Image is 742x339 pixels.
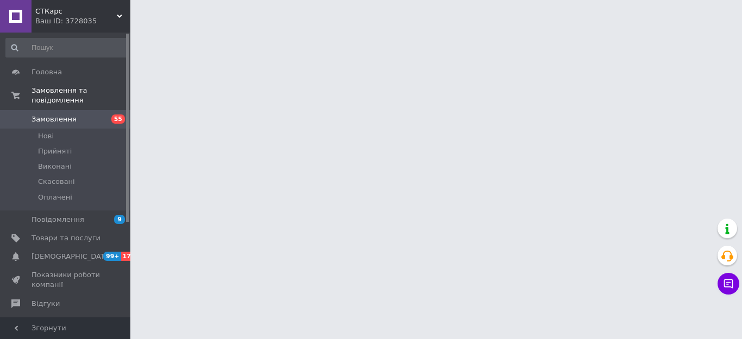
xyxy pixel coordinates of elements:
span: 9 [114,215,125,224]
span: 55 [111,114,125,124]
span: 99+ [103,252,121,261]
span: Головна [32,67,62,77]
span: Оплачені [38,193,72,202]
span: [DEMOGRAPHIC_DATA] [32,252,112,261]
span: Відгуки [32,299,60,309]
span: Товари та послуги [32,233,100,243]
span: Виконані [38,162,72,171]
span: Замовлення та повідомлення [32,86,130,105]
input: Пошук [5,38,128,57]
button: Чат з покупцем [718,273,739,295]
span: Нові [38,131,54,141]
span: Скасовані [38,177,75,187]
span: Повідомлення [32,215,84,225]
span: Замовлення [32,114,77,124]
span: СТКарс [35,7,117,16]
span: Прийняті [38,146,72,156]
span: Показники роботи компанії [32,270,100,290]
span: 17 [121,252,134,261]
div: Ваш ID: 3728035 [35,16,130,26]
